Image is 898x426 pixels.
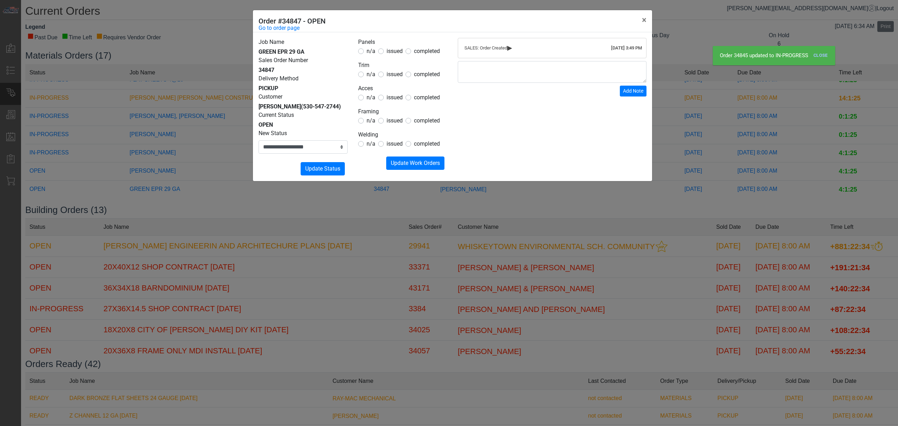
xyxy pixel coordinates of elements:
div: Order 34845 updated to IN-PROGRESS [713,46,835,65]
span: n/a [367,94,375,101]
span: completed [414,117,440,124]
span: Update Work Orders [391,160,440,166]
div: SALES: Order Created [464,45,640,52]
span: completed [414,140,440,147]
button: Add Note [620,86,646,96]
div: OPEN [259,121,348,129]
span: Update Status [305,165,340,172]
span: n/a [367,48,375,54]
label: Job Name [259,38,284,46]
span: completed [414,71,440,78]
div: [DATE] 3:49 PM [611,45,642,52]
button: Update Status [301,162,345,175]
legend: Trim [358,61,447,70]
span: completed [414,94,440,101]
button: Update Work Orders [386,157,444,170]
label: Sales Order Number [259,56,308,65]
span: n/a [367,140,375,147]
legend: Acces [358,84,447,93]
label: New Status [259,129,287,138]
label: Customer [259,93,282,101]
span: ▸ [507,45,512,50]
label: Delivery Method [259,74,299,83]
legend: Welding [358,131,447,140]
span: GREEN EPR 29 GA [259,48,304,55]
span: issued [387,71,403,78]
legend: Panels [358,38,447,47]
span: (530-547-2744) [301,103,341,110]
span: n/a [367,71,375,78]
label: Current Status [259,111,294,119]
span: issued [387,94,403,101]
span: issued [387,48,403,54]
h5: Order #34847 - OPEN [259,16,326,26]
span: n/a [367,117,375,124]
div: 34847 [259,66,348,74]
a: Go to order page [259,24,300,32]
span: issued [387,140,403,147]
legend: Framing [358,107,447,117]
button: Close [636,10,652,30]
span: Add Note [623,88,643,94]
span: issued [387,117,403,124]
div: PICKUP [259,84,348,93]
span: completed [414,48,440,54]
a: Close [811,50,831,61]
div: [PERSON_NAME] [259,102,348,111]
